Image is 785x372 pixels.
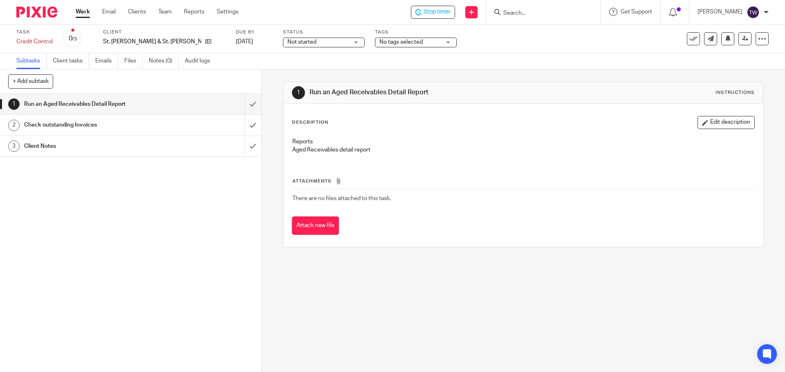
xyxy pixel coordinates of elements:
button: + Add subtask [8,74,53,88]
span: No tags selected [379,39,423,45]
label: Tags [375,29,457,36]
span: There are no files attached to this task. [292,196,391,201]
button: Edit description [698,116,755,129]
p: [PERSON_NAME] [698,8,742,16]
div: Credit Control [16,38,53,46]
img: svg%3E [747,6,760,19]
p: Description [292,119,328,126]
p: Reports [292,138,754,146]
div: 1 [8,98,20,110]
div: St. John & St. Anne - Credit Control [411,6,455,19]
label: Due by [236,29,273,36]
a: Reports [184,8,204,16]
div: 1 [292,86,305,99]
a: Clients [128,8,146,16]
a: Audit logs [185,53,216,69]
div: 2 [8,120,20,131]
span: [DATE] [236,39,253,45]
span: Not started [287,39,316,45]
a: Client tasks [53,53,89,69]
span: Attachments [292,179,332,183]
a: Settings [217,8,238,16]
img: Pixie [16,7,57,18]
small: /3 [72,37,77,41]
a: Files [124,53,143,69]
span: Stop timer [424,8,451,16]
h1: Run an Aged Receivables Detail Report [24,98,166,110]
a: Subtasks [16,53,47,69]
a: Team [158,8,172,16]
label: Status [283,29,365,36]
div: Instructions [715,89,755,96]
div: 3 [8,140,20,152]
div: 0 [69,34,77,43]
a: Emails [95,53,118,69]
p: St. [PERSON_NAME] & St. [PERSON_NAME] [103,38,201,46]
h1: Client Notes [24,140,166,152]
label: Client [103,29,226,36]
h1: Check outstanding Invoices [24,119,166,131]
a: Email [102,8,116,16]
button: Attach new file [292,216,339,235]
a: Notes (0) [149,53,179,69]
input: Search [502,10,576,17]
p: Aged Receivables detail report [292,146,754,154]
h1: Run an Aged Receivables Detail Report [310,88,541,97]
span: Get Support [621,9,652,15]
label: Task [16,29,53,36]
a: Work [76,8,90,16]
